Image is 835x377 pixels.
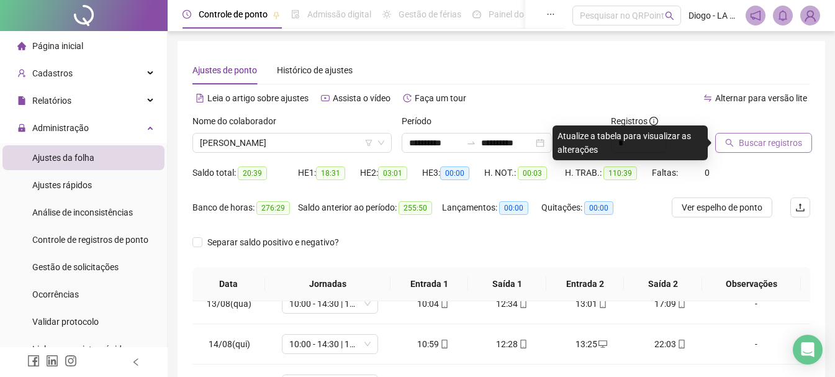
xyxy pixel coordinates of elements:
span: swap [703,94,712,102]
span: 00:00 [499,201,528,215]
span: Gestão de férias [399,9,461,19]
span: 0 [705,168,710,178]
img: 77891 [801,6,819,25]
div: 17:09 [641,297,700,311]
span: file [17,96,26,105]
button: Buscar registros [715,133,812,153]
span: 110:39 [603,166,637,180]
span: Painel do DP [489,9,537,19]
span: notification [750,10,761,21]
span: Leia o artigo sobre ajustes [207,93,309,103]
th: Entrada 1 [390,267,468,301]
span: youtube [321,94,330,102]
div: Quitações: [541,201,628,215]
span: Registros [611,114,658,128]
span: user-add [17,69,26,78]
span: 03:01 [378,166,407,180]
div: HE 1: [298,166,360,180]
span: Histórico de ajustes [277,65,353,75]
span: 10:00 - 14:30 | 15:30 - 17:00 [289,294,371,313]
span: mobile [518,340,528,348]
div: - [720,337,793,351]
div: Saldo total: [192,166,298,180]
th: Jornadas [265,267,390,301]
span: Admissão digital [307,9,371,19]
span: DJALMA PEREIRA DOS SANTOS [200,134,384,152]
div: H. TRAB.: [565,166,652,180]
span: mobile [597,299,607,308]
span: 10:00 - 14:30 | 15:30 - 17:00 [289,335,371,353]
span: desktop [597,340,607,348]
div: 13:25 [561,337,620,351]
span: 14/08(qui) [209,339,250,349]
span: left [132,358,140,366]
div: 12:34 [482,297,541,311]
span: Controle de ponto [199,9,268,19]
span: mobile [518,299,528,308]
div: 22:03 [641,337,700,351]
th: Saída 2 [624,267,702,301]
span: ellipsis [546,10,555,19]
span: Validar protocolo [32,317,99,327]
span: 20:39 [238,166,267,180]
span: Administração [32,123,89,133]
span: history [403,94,412,102]
span: Ajustes rápidos [32,180,92,190]
span: Ocorrências [32,289,79,299]
span: Página inicial [32,41,83,51]
div: - [720,297,793,311]
div: 10:59 [404,337,463,351]
span: 18:31 [316,166,345,180]
span: sun [382,10,391,19]
span: Controle de registros de ponto [32,235,148,245]
span: Ver espelho de ponto [682,201,762,214]
div: Banco de horas: [192,201,298,215]
th: Saída 1 [468,267,546,301]
span: down [377,139,385,147]
span: Faça um tour [415,93,466,103]
div: 12:28 [482,337,541,351]
div: HE 3: [422,166,484,180]
span: search [665,11,674,20]
span: mobile [439,340,449,348]
th: Entrada 2 [546,267,624,301]
span: 255:50 [399,201,432,215]
th: Data [192,267,265,301]
div: 13:01 [561,297,620,311]
span: Separar saldo positivo e negativo? [202,235,344,249]
span: 00:00 [584,201,613,215]
span: file-text [196,94,204,102]
span: 00:03 [518,166,547,180]
button: Ver espelho de ponto [672,198,772,217]
span: Observações [712,277,791,291]
span: mobile [676,340,686,348]
div: Lançamentos: [442,201,541,215]
span: Ajustes da folha [32,153,94,163]
span: Faltas: [652,168,680,178]
th: Observações [702,267,801,301]
span: Buscar registros [739,136,802,150]
span: facebook [27,355,40,367]
span: lock [17,124,26,132]
label: Nome do colaborador [192,114,284,128]
span: file-done [291,10,300,19]
span: Análise de inconsistências [32,207,133,217]
span: Cadastros [32,68,73,78]
span: mobile [439,299,449,308]
span: dashboard [472,10,481,19]
label: Período [402,114,440,128]
span: to [466,138,476,148]
div: 10:04 [404,297,463,311]
span: home [17,42,26,50]
span: info-circle [649,117,658,125]
span: upload [795,202,805,212]
span: Alternar para versão lite [715,93,807,103]
span: Assista o vídeo [333,93,390,103]
div: Saldo anterior ao período: [298,201,442,215]
span: pushpin [273,11,280,19]
span: instagram [65,355,77,367]
span: Ajustes de ponto [192,65,257,75]
span: 13/08(qua) [207,299,251,309]
span: filter [365,139,372,147]
div: Open Intercom Messenger [793,335,823,365]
